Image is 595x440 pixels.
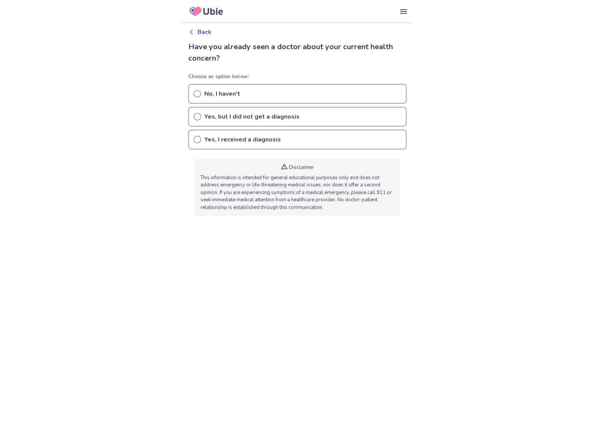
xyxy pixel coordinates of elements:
[204,89,240,98] p: No, I haven't
[204,112,300,121] p: Yes, but I did not get a diagnosis
[200,174,395,212] p: This information is intended for general educational purposes only and does not address emergency...
[204,135,281,144] p: Yes, I received a diagnosis
[188,41,407,64] h2: Have you already seen a doctor about your current health concern?
[197,27,212,37] p: Back
[289,163,314,171] p: Disclaimer
[188,73,407,81] p: Choose an option below:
